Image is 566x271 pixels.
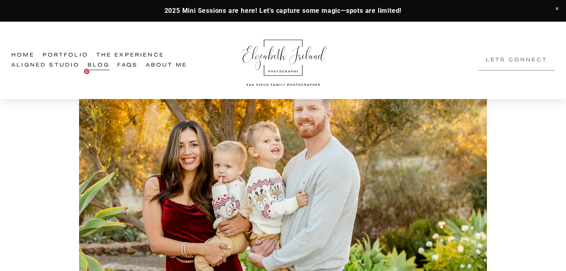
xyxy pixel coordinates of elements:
[146,61,187,71] a: About Me
[96,51,164,61] a: folder dropdown
[96,51,164,60] span: The Experience
[478,51,555,71] a: Lets Connect
[11,61,79,71] a: Aligned Studio
[43,51,88,61] a: Portfolio
[83,68,90,75] a: Pin it!
[11,51,35,61] a: Home
[88,61,110,71] a: Blog
[237,32,330,89] img: Elizabeth Ireland Photography San Diego Family Photographer
[117,61,138,71] a: FAQs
